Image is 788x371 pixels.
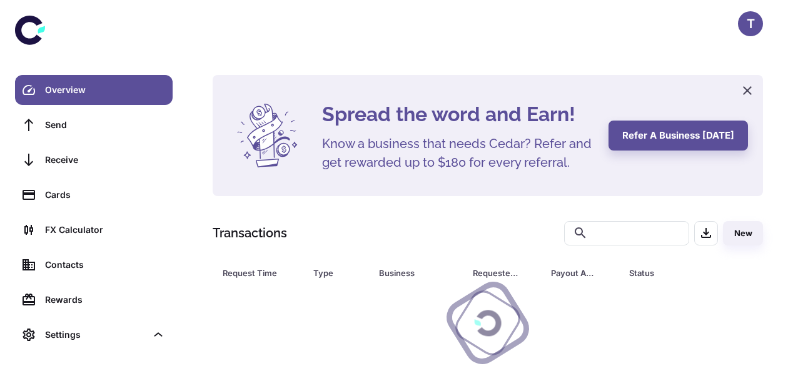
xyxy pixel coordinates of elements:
div: Receive [45,153,165,167]
a: Cards [15,180,173,210]
h1: Transactions [213,224,287,242]
button: New [723,221,763,245]
span: Requested Amount [473,264,536,282]
h4: Spread the word and Earn! [322,99,594,129]
div: Contacts [45,258,165,272]
a: Overview [15,75,173,105]
div: FX Calculator [45,223,165,237]
a: Contacts [15,250,173,280]
div: Send [45,118,165,132]
button: T [738,11,763,36]
div: Settings [45,328,146,342]
a: Receive [15,145,173,175]
div: Requested Amount [473,264,520,282]
span: Status [629,264,724,282]
span: Request Time [223,264,298,282]
a: Rewards [15,285,173,315]
div: Rewards [45,293,165,307]
div: Status [629,264,707,282]
div: Settings [15,320,173,350]
div: Request Time [223,264,282,282]
div: Cards [45,188,165,202]
a: FX Calculator [15,215,173,245]
div: Overview [45,83,165,97]
span: Type [313,264,364,282]
button: Refer a business [DATE] [609,121,748,151]
div: Payout Amount [551,264,598,282]
span: Payout Amount [551,264,614,282]
h5: Know a business that needs Cedar? Refer and get rewarded up to $180 for every referral. [322,134,594,172]
a: Send [15,110,173,140]
div: Type [313,264,348,282]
